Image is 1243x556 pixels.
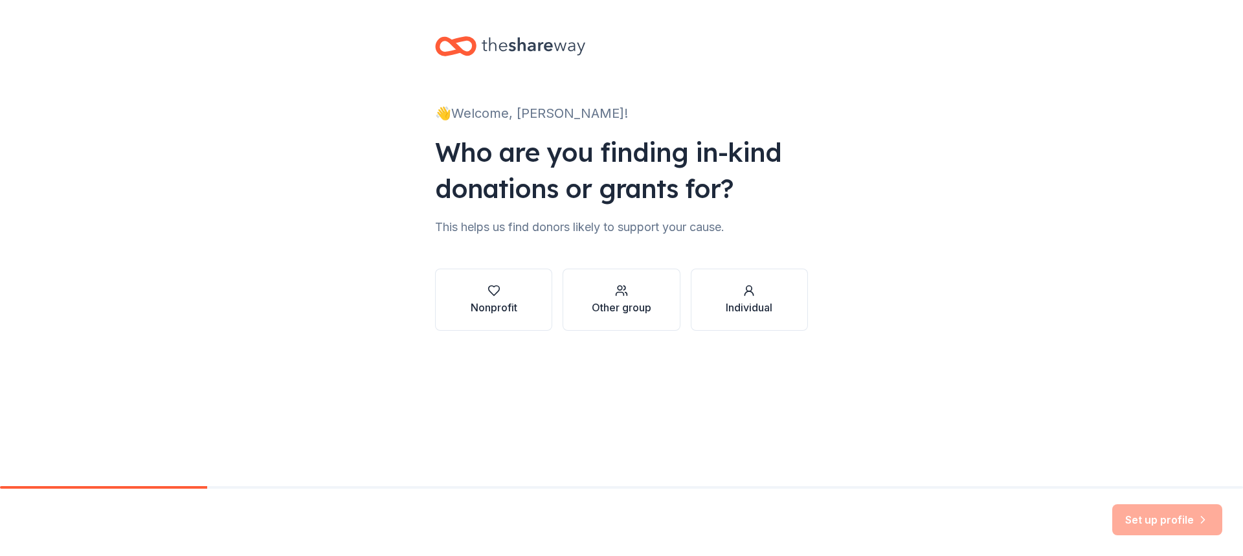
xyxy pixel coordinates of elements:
div: Individual [726,300,772,315]
div: 👋 Welcome, [PERSON_NAME]! [435,103,808,124]
button: Nonprofit [435,269,552,331]
div: This helps us find donors likely to support your cause. [435,217,808,238]
button: Other group [563,269,680,331]
div: Nonprofit [471,300,517,315]
div: Other group [592,300,651,315]
button: Individual [691,269,808,331]
div: Who are you finding in-kind donations or grants for? [435,134,808,206]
